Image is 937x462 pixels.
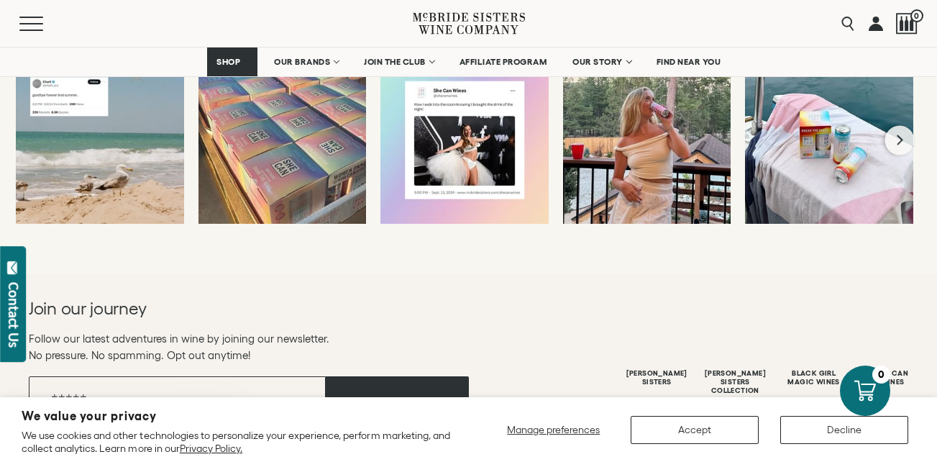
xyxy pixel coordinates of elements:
[563,47,640,76] a: OUR STORY
[355,47,443,76] a: JOIN THE CLUB
[450,47,557,76] a: AFFILIATE PROGRAM
[777,369,851,386] div: Black Girl Magic Wines
[29,330,469,363] p: Follow our latest adventures in wine by joining our newsletter. No pressure. No spamming. Opt out...
[265,47,347,76] a: OUR BRANDS
[885,125,915,155] button: Next slide
[657,57,721,67] span: FIND NEAR YOU
[777,325,851,386] a: Follow Black Girl Magic Wines on Instagram Black GirlMagic Wines
[563,57,731,224] a: swipe to see what happens when SHE CAN comes to the lake 🚤 🫧🥂🪩 checking ...
[910,9,923,22] span: 0
[22,410,454,422] h2: We value your privacy
[631,416,759,444] button: Accept
[460,57,547,67] span: AFFILIATE PROGRAM
[855,325,930,386] a: Follow SHE CAN Wines on Instagram She CanWines
[780,416,908,444] button: Decline
[6,282,21,348] div: Contact Us
[698,369,772,395] div: [PERSON_NAME] Sisters Collection
[16,57,184,224] a: cue the tears......
[498,416,609,444] button: Manage preferences
[745,57,913,224] a: every boat day needs a good spritz, & we’ve got the just the one 🥂 grateful ...
[22,429,454,455] p: We use cookies and other technologies to personalize your experience, perform marketing, and coll...
[29,376,326,424] input: Email
[29,297,424,320] h2: Join our journey
[698,325,772,395] a: Follow McBride Sisters Collection on Instagram [PERSON_NAME] SistersCollection
[647,47,731,76] a: FIND NEAR YOU
[198,57,367,224] a: We’re BACK baby🌟 restocked & ready to rumble🪩 brighter cans, & even MORE d...
[364,57,426,67] span: JOIN THE CLUB
[180,443,242,454] a: Privacy Policy.
[619,325,694,386] a: Follow McBride Sisters on Instagram [PERSON_NAME]Sisters
[19,17,71,31] button: Mobile Menu Trigger
[507,424,600,435] span: Manage preferences
[207,47,257,76] a: SHOP
[619,369,694,386] div: [PERSON_NAME] Sisters
[380,57,549,224] a: Dare we say our wines are…award winning??🤯 pick up your trophy 🏆 Target, W...
[274,57,330,67] span: OUR BRANDS
[216,57,241,67] span: SHOP
[872,366,890,384] div: 0
[855,369,930,386] div: She Can Wines
[326,376,469,424] button: Subscribe
[572,57,623,67] span: OUR STORY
